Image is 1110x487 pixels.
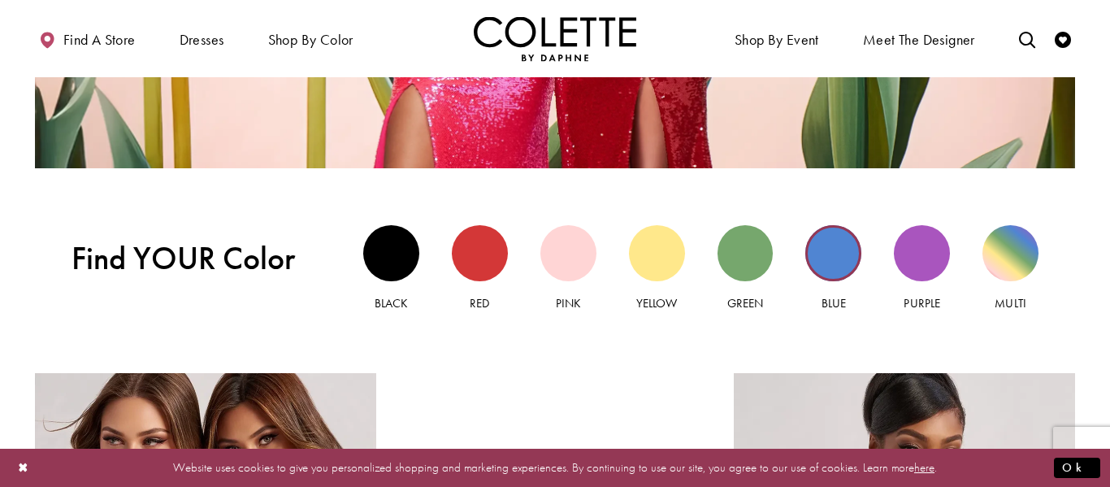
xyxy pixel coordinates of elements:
span: Find a store [63,32,136,48]
img: Colette by Daphne [474,16,636,61]
a: Blue view Blue [805,225,861,312]
a: Yellow view Yellow [629,225,685,312]
span: Blue [822,295,846,311]
a: Purple view Purple [894,225,950,312]
div: Multi view [982,225,1038,281]
div: Purple view [894,225,950,281]
a: here [914,459,934,476]
span: Yellow [636,295,677,311]
a: Meet the designer [859,16,979,61]
span: Shop by color [264,16,358,61]
a: Green view Green [718,225,774,312]
span: Shop By Event [735,32,819,48]
span: Pink [556,295,581,311]
span: Shop By Event [731,16,823,61]
span: Black [375,295,408,311]
a: Red view Red [452,225,508,312]
span: Red [470,295,489,311]
div: Green view [718,225,774,281]
div: Yellow view [629,225,685,281]
span: Purple [904,295,939,311]
span: Shop by color [268,32,353,48]
div: Red view [452,225,508,281]
div: Black view [363,225,419,281]
span: Green [727,295,763,311]
div: Blue view [805,225,861,281]
span: Multi [995,295,1025,311]
a: Check Wishlist [1051,16,1075,61]
span: Dresses [176,16,228,61]
p: Website uses cookies to give you personalized shopping and marketing experiences. By continuing t... [117,457,993,479]
a: Visit Home Page [474,16,636,61]
span: Meet the designer [863,32,975,48]
a: Toggle search [1015,16,1039,61]
a: Black view Black [363,225,419,312]
button: Submit Dialog [1054,458,1100,478]
span: Dresses [180,32,224,48]
div: Pink view [540,225,596,281]
button: Close Dialog [10,454,37,482]
a: Multi view Multi [982,225,1038,312]
span: Find YOUR Color [72,240,327,277]
a: Find a store [35,16,139,61]
a: Pink view Pink [540,225,596,312]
